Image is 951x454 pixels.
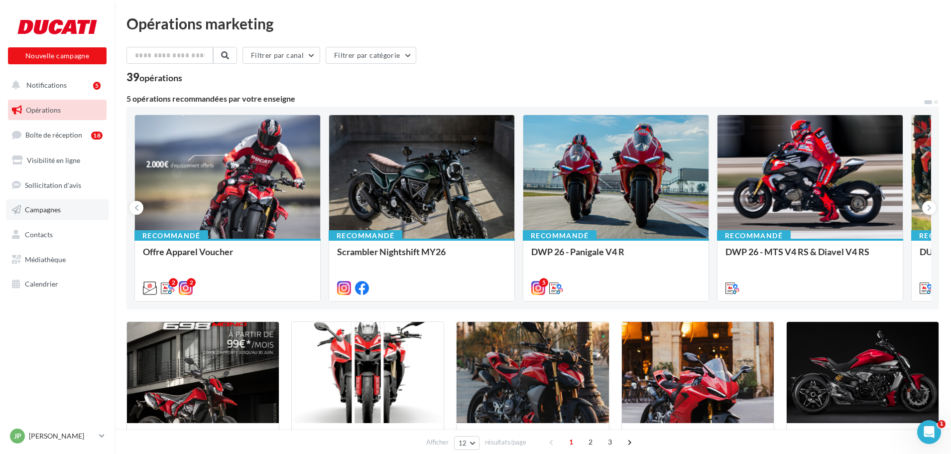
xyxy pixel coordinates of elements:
[459,439,467,447] span: 12
[29,431,95,441] p: [PERSON_NAME]
[337,247,506,267] div: Scrambler Nightshift MY26
[326,47,416,64] button: Filtrer par catégorie
[6,274,109,295] a: Calendrier
[14,431,21,441] span: JP
[169,278,178,287] div: 2
[539,278,548,287] div: 5
[6,75,105,96] button: Notifications 5
[917,420,941,444] iframe: Intercom live chat
[8,47,107,64] button: Nouvelle campagne
[126,72,182,83] div: 39
[187,278,196,287] div: 2
[26,106,61,114] span: Opérations
[563,434,579,450] span: 1
[134,230,208,241] div: Recommandé
[6,150,109,171] a: Visibilité en ligne
[329,230,402,241] div: Recommandé
[91,132,103,140] div: 18
[26,81,67,89] span: Notifications
[126,16,939,31] div: Opérations marketing
[25,230,53,239] span: Contacts
[602,434,618,450] span: 3
[6,224,109,245] a: Contacts
[6,100,109,121] a: Opérations
[242,47,320,64] button: Filtrer par canal
[25,255,66,264] span: Médiathèque
[6,175,109,196] a: Sollicitation d'avis
[93,82,101,90] div: 5
[27,156,80,164] span: Visibilité en ligne
[6,249,109,270] a: Médiathèque
[531,247,701,267] div: DWP 26 - Panigale V4 R
[485,438,526,447] span: résultats/page
[583,434,598,450] span: 2
[938,420,946,428] span: 1
[25,280,58,288] span: Calendrier
[725,247,895,267] div: DWP 26 - MTS V4 RS & Diavel V4 RS
[139,73,182,82] div: opérations
[143,247,312,267] div: Offre Apparel Voucher
[25,205,61,214] span: Campagnes
[6,199,109,220] a: Campagnes
[454,436,479,450] button: 12
[25,180,81,189] span: Sollicitation d'avis
[8,427,107,446] a: JP [PERSON_NAME]
[25,131,82,139] span: Boîte de réception
[523,230,596,241] div: Recommandé
[717,230,791,241] div: Recommandé
[126,95,923,103] div: 5 opérations recommandées par votre enseigne
[6,124,109,146] a: Boîte de réception18
[426,438,449,447] span: Afficher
